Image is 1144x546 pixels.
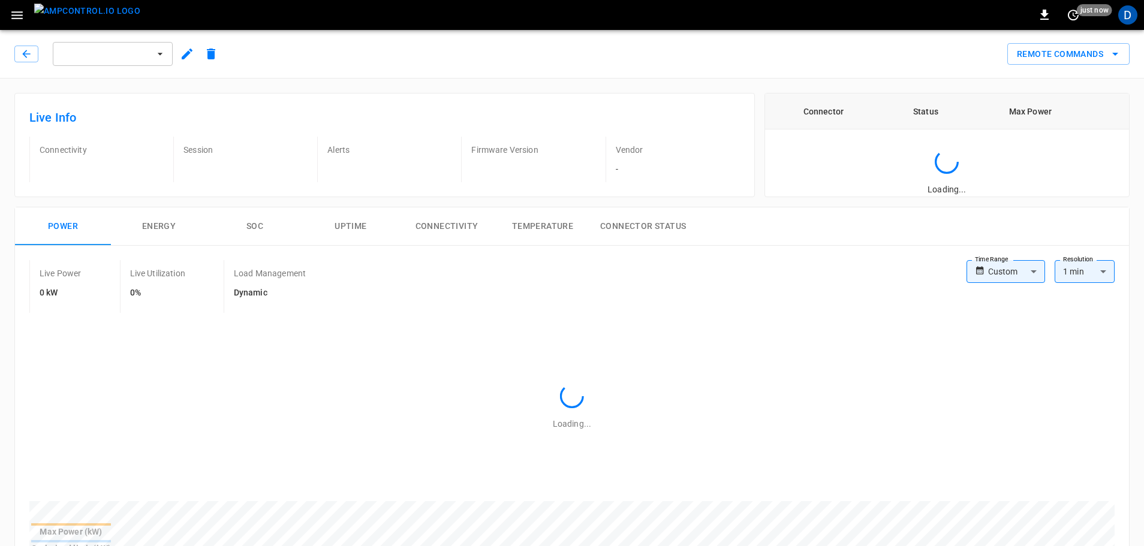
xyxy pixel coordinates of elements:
button: Temperature [495,207,591,246]
button: Connectivity [399,207,495,246]
label: Time Range [975,255,1008,264]
p: Session [183,144,308,156]
button: Remote Commands [1007,43,1130,65]
div: 1 min [1055,260,1115,283]
p: Firmware Version [471,144,595,156]
div: remote commands options [1007,43,1130,65]
span: Loading... [553,419,591,429]
h6: 0 kW [40,286,82,300]
h6: 0% [130,286,185,300]
button: SOC [207,207,303,246]
p: - [616,163,740,175]
h6: Live Info [29,108,740,127]
div: profile-icon [1118,5,1137,25]
p: Vendor [616,144,740,156]
button: Power [15,207,111,246]
th: Max Power [970,93,1091,129]
p: Connectivity [40,144,164,156]
th: Connector [765,93,883,129]
p: Live Power [40,267,82,279]
span: Loading... [928,185,966,194]
button: Connector Status [591,207,696,246]
p: Alerts [327,144,451,156]
th: Status [882,93,969,129]
button: set refresh interval [1064,5,1083,25]
button: Energy [111,207,207,246]
p: Load Management [234,267,306,279]
p: Live Utilization [130,267,185,279]
table: connector table [765,93,1129,129]
label: Resolution [1063,255,1093,264]
button: Uptime [303,207,399,246]
h6: Dynamic [234,286,306,300]
span: just now [1077,4,1112,16]
div: Custom [988,260,1045,283]
img: ampcontrol.io logo [34,4,140,19]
